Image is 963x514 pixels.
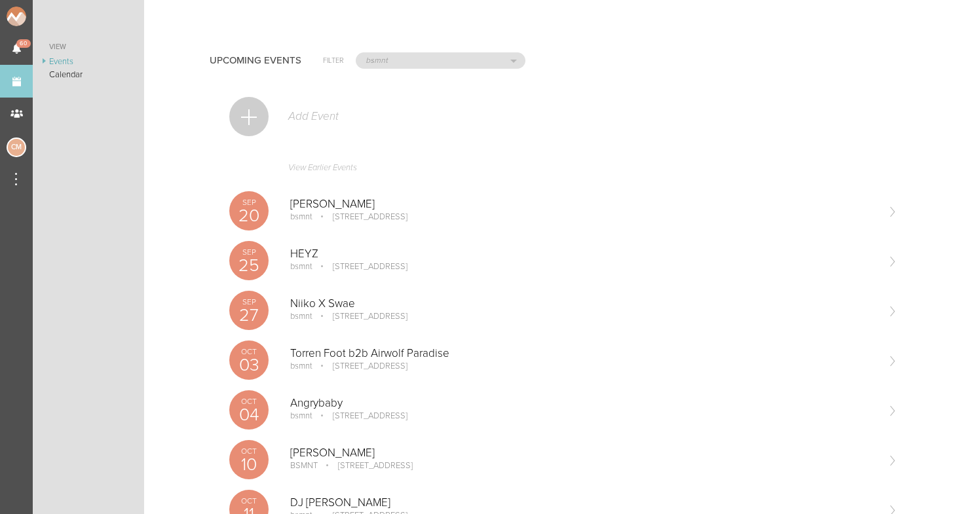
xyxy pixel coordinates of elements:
img: NOMAD [7,7,81,26]
p: [PERSON_NAME] [290,198,877,211]
p: 27 [229,306,269,324]
p: Sep [229,298,269,306]
h6: Filter [323,55,344,66]
div: Charlie McGinley [7,138,26,157]
a: Events [33,55,144,68]
p: 10 [229,456,269,473]
p: HEYZ [290,248,877,261]
p: 03 [229,356,269,374]
p: [STREET_ADDRESS] [314,361,407,371]
p: bsmnt [290,261,312,272]
a: Calendar [33,68,144,81]
span: 60 [16,39,31,48]
p: DJ [PERSON_NAME] [290,496,877,509]
p: Oct [229,447,269,455]
p: 04 [229,406,269,424]
p: Oct [229,497,269,505]
a: View [33,39,144,55]
p: 25 [229,257,269,274]
p: [PERSON_NAME] [290,447,877,460]
p: Torren Foot b2b Airwolf Paradise [290,347,877,360]
p: bsmnt [290,411,312,421]
p: bsmnt [290,311,312,321]
p: Angrybaby [290,397,877,410]
h4: Upcoming Events [210,55,301,66]
p: bsmnt [290,211,312,222]
p: Oct [229,348,269,356]
p: bsmnt [290,361,312,371]
p: [STREET_ADDRESS] [314,261,407,272]
p: BSMNT [290,460,318,471]
a: View Earlier Events [229,156,897,186]
p: Sep [229,198,269,206]
p: Sep [229,248,269,256]
p: [STREET_ADDRESS] [314,211,407,222]
p: [STREET_ADDRESS] [320,460,413,471]
p: [STREET_ADDRESS] [314,411,407,421]
p: [STREET_ADDRESS] [314,311,407,321]
p: Oct [229,397,269,405]
p: Niiko X Swae [290,297,877,310]
p: Add Event [287,110,339,123]
p: 20 [229,207,269,225]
